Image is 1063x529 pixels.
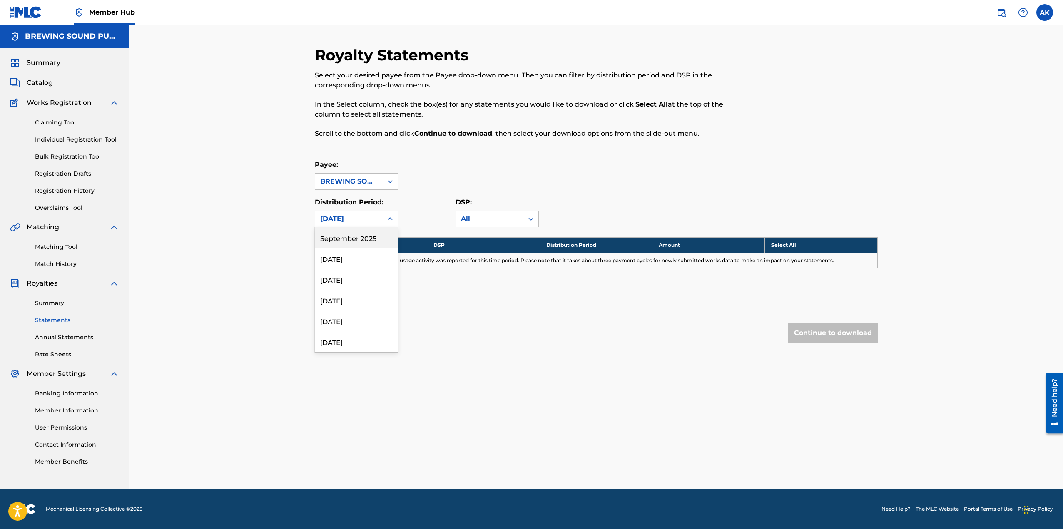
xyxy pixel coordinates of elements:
[35,333,119,342] a: Annual Statements
[35,204,119,212] a: Overclaims Tool
[1018,505,1053,513] a: Privacy Policy
[315,331,398,352] div: [DATE]
[461,214,518,224] div: All
[27,369,86,379] span: Member Settings
[35,152,119,161] a: Bulk Registration Tool
[10,58,20,68] img: Summary
[27,78,53,88] span: Catalog
[456,198,472,206] label: DSP:
[74,7,84,17] img: Top Rightsholder
[35,316,119,325] a: Statements
[635,100,668,108] strong: Select All
[881,505,911,513] a: Need Help?
[315,248,398,269] div: [DATE]
[27,278,57,288] span: Royalties
[10,32,20,42] img: Accounts
[109,222,119,232] img: expand
[320,214,378,224] div: [DATE]
[315,46,473,65] h2: Royalty Statements
[315,269,398,290] div: [DATE]
[1021,489,1063,529] iframe: Chat Widget
[27,58,60,68] span: Summary
[10,6,42,18] img: MLC Logo
[652,237,764,253] th: Amount
[993,4,1010,21] a: Public Search
[109,98,119,108] img: expand
[35,457,119,466] a: Member Benefits
[35,135,119,144] a: Individual Registration Tool
[315,290,398,310] div: [DATE]
[35,169,119,178] a: Registration Drafts
[540,237,652,253] th: Distribution Period
[10,278,20,288] img: Royalties
[109,278,119,288] img: expand
[35,260,119,268] a: Match History
[1036,4,1053,21] div: User Menu
[35,350,119,359] a: Rate Sheets
[1024,497,1029,522] div: Drag
[315,99,748,119] p: In the Select column, check the box(es) for any statements you would like to download or click at...
[35,406,119,415] a: Member Information
[315,310,398,331] div: [DATE]
[10,58,60,68] a: SummarySummary
[35,118,119,127] a: Claiming Tool
[315,161,338,169] label: Payee:
[1015,4,1031,21] div: Help
[10,222,20,232] img: Matching
[35,440,119,449] a: Contact Information
[35,186,119,195] a: Registration History
[315,198,383,206] label: Distribution Period:
[964,505,1013,513] a: Portal Terms of Use
[315,253,878,268] td: No statement is available as no usage activity was reported for this time period. Please note tha...
[10,78,20,88] img: Catalog
[25,32,119,41] h5: BREWING SOUND PUBLISHING
[46,505,142,513] span: Mechanical Licensing Collective © 2025
[10,369,20,379] img: Member Settings
[10,98,21,108] img: Works Registration
[109,369,119,379] img: expand
[10,504,36,514] img: logo
[27,98,92,108] span: Works Registration
[35,299,119,308] a: Summary
[1040,369,1063,436] iframe: Resource Center
[916,505,959,513] a: The MLC Website
[1018,7,1028,17] img: help
[35,243,119,251] a: Matching Tool
[315,129,748,139] p: Scroll to the bottom and click , then select your download options from the slide-out menu.
[10,78,53,88] a: CatalogCatalog
[89,7,135,17] span: Member Hub
[35,389,119,398] a: Banking Information
[35,423,119,432] a: User Permissions
[414,129,492,137] strong: Continue to download
[27,222,59,232] span: Matching
[427,237,540,253] th: DSP
[320,176,378,186] div: BREWING SOUND PUBLISHING
[315,227,398,248] div: September 2025
[996,7,1006,17] img: search
[315,70,748,90] p: Select your desired payee from the Payee drop-down menu. Then you can filter by distribution peri...
[765,237,877,253] th: Select All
